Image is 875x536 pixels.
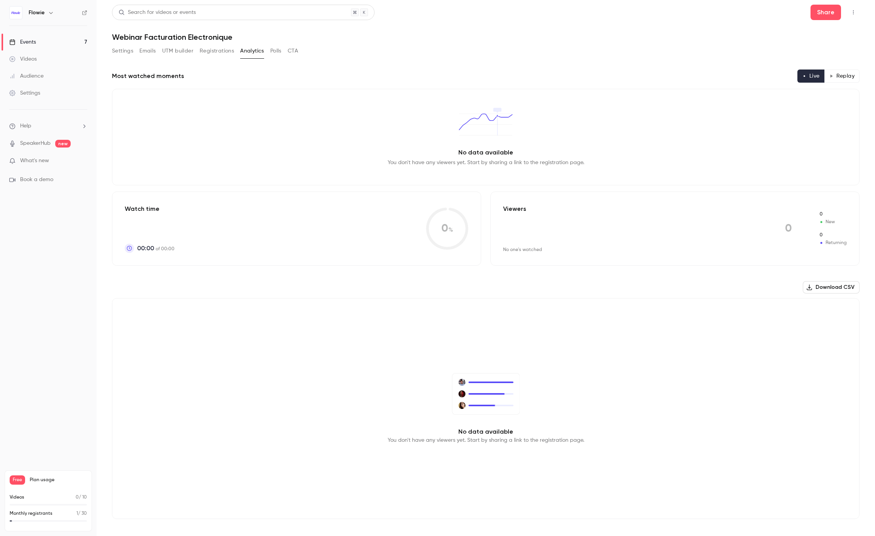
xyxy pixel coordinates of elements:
p: Watch time [125,204,175,214]
div: Events [9,38,36,46]
img: Flowie [10,7,22,19]
span: Free [10,475,25,485]
div: No one's watched [503,247,542,253]
li: help-dropdown-opener [9,122,87,130]
span: Plan usage [30,477,87,483]
button: Share [811,5,841,20]
p: Monthly registrants [10,510,53,517]
iframe: Noticeable Trigger [78,158,87,165]
span: 1 [76,511,78,516]
span: new [55,140,71,148]
button: Live [797,70,825,83]
button: CTA [288,45,298,57]
p: You don't have any viewers yet. Start by sharing a link to the registration page. [388,159,584,166]
h2: Most watched moments [112,71,184,81]
p: Videos [10,494,24,501]
span: 0 [76,495,79,500]
button: Analytics [240,45,264,57]
h6: Flowie [29,9,45,17]
p: / 30 [76,510,87,517]
div: Settings [9,89,40,97]
p: / 10 [76,494,87,501]
span: 00:00 [137,244,154,253]
span: Help [20,122,31,130]
p: No data available [458,427,513,436]
div: Audience [9,72,44,80]
button: UTM builder [162,45,193,57]
p: of 00:00 [137,244,175,253]
span: Returning [819,232,847,239]
span: Returning [819,239,847,246]
span: What's new [20,157,49,165]
h1: Webinar Facturation Electronique [112,32,860,42]
img: No viewers [452,373,520,414]
span: New [819,219,847,226]
div: Videos [9,55,37,63]
p: No data available [458,148,513,157]
a: SpeakerHub [20,139,51,148]
button: Registrations [200,45,234,57]
button: Emails [139,45,156,57]
p: You don't have any viewers yet. Start by sharing a link to the registration page. [388,436,584,444]
button: Download CSV [803,281,860,293]
button: Settings [112,45,133,57]
p: Viewers [503,204,526,214]
button: Polls [270,45,281,57]
span: Book a demo [20,176,53,184]
div: Search for videos or events [119,8,196,17]
button: Replay [824,70,860,83]
span: New [819,211,847,218]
